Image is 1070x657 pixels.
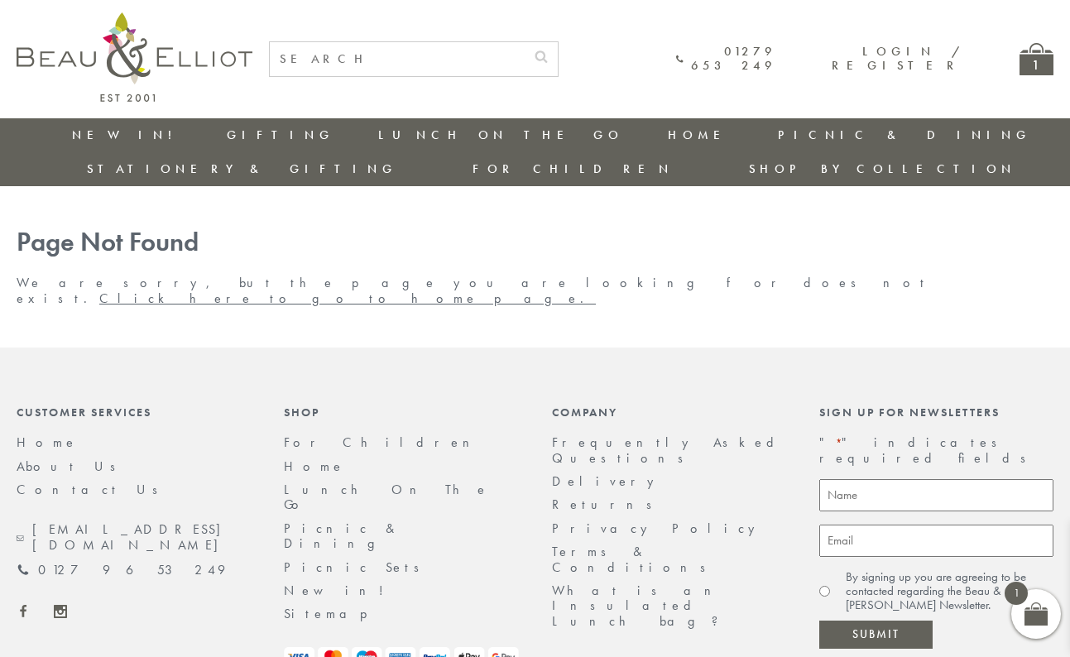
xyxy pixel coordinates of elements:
[1020,43,1053,75] a: 1
[17,434,78,451] a: Home
[819,435,1053,466] p: " " indicates required fields
[284,605,390,622] a: Sitemap
[284,520,401,552] a: Picnic & Dining
[552,496,663,513] a: Returns
[676,45,776,74] a: 01279 653 249
[832,43,962,74] a: Login / Register
[552,405,786,419] div: Company
[819,621,933,649] input: Submit
[668,127,734,143] a: Home
[227,127,334,143] a: Gifting
[378,127,623,143] a: Lunch On The Go
[1005,582,1028,605] span: 1
[99,290,596,307] a: Click here to go to home page.
[284,405,518,419] div: Shop
[819,479,1053,511] input: Name
[17,458,127,475] a: About Us
[270,42,525,76] input: SEARCH
[473,161,674,177] a: For Children
[17,228,1053,258] h1: Page Not Found
[17,563,225,578] a: 01279 653 249
[284,458,345,475] a: Home
[284,582,396,599] a: New in!
[17,12,252,102] img: logo
[17,522,251,553] a: [EMAIL_ADDRESS][DOMAIN_NAME]
[284,481,489,513] a: Lunch On The Go
[778,127,1031,143] a: Picnic & Dining
[17,405,251,419] div: Customer Services
[72,127,183,143] a: New in!
[552,582,732,630] a: What is an Insulated Lunch bag?
[552,434,785,466] a: Frequently Asked Questions
[17,481,169,498] a: Contact Us
[87,161,397,177] a: Stationery & Gifting
[552,520,764,537] a: Privacy Policy
[846,570,1053,613] label: By signing up you are agreeing to be contacted regarding the Beau & [PERSON_NAME] Newsletter.
[284,559,430,576] a: Picnic Sets
[284,434,482,451] a: For Children
[749,161,1016,177] a: Shop by collection
[819,405,1053,419] div: Sign up for newsletters
[552,472,663,490] a: Delivery
[552,543,717,575] a: Terms & Conditions
[819,525,1053,557] input: Email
